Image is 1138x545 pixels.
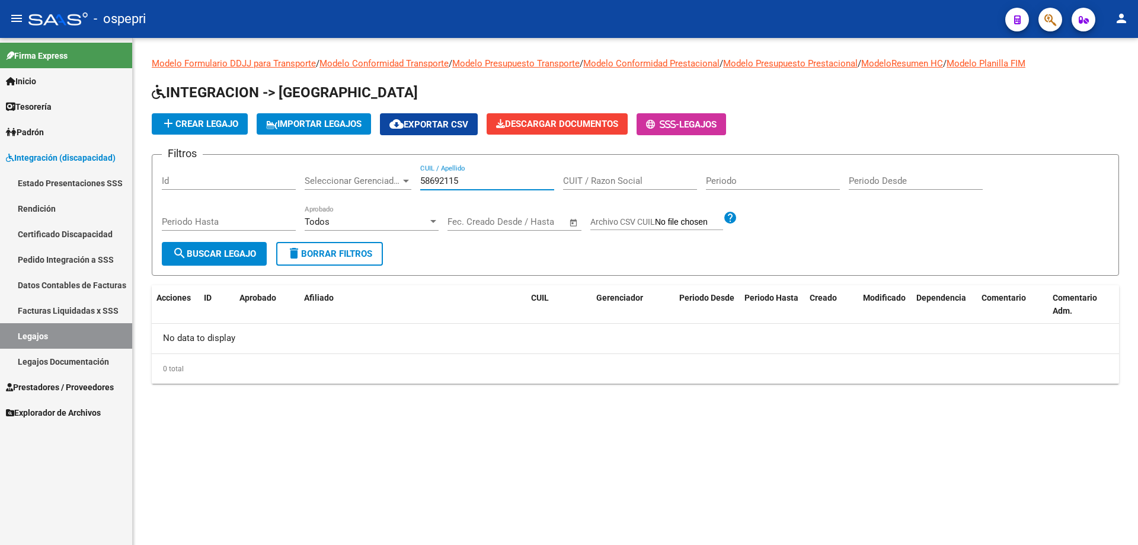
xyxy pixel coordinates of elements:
mat-icon: help [723,211,737,225]
span: Padrón [6,126,44,139]
span: Archivo CSV CUIL [590,217,655,227]
span: Crear Legajo [161,119,238,129]
button: Open calendar [567,216,581,230]
span: Modificado [863,293,906,302]
span: Legajos [679,119,717,130]
button: Descargar Documentos [487,113,628,135]
input: Archivo CSV CUIL [655,217,723,228]
span: Afiliado [304,293,334,302]
div: No data to display [152,324,1119,353]
span: Integración (discapacidad) [6,151,116,164]
datatable-header-cell: Acciones [152,285,199,324]
span: Aprobado [239,293,276,302]
span: Gerenciador [596,293,643,302]
button: Crear Legajo [152,113,248,135]
span: Creado [810,293,837,302]
span: Comentario Adm. [1053,293,1097,316]
span: Todos [305,216,330,227]
datatable-header-cell: Comentario [977,285,1048,324]
datatable-header-cell: Gerenciador [592,285,675,324]
div: / / / / / / [152,57,1119,384]
span: Seleccionar Gerenciador [305,176,401,186]
datatable-header-cell: Modificado [858,285,912,324]
datatable-header-cell: Dependencia [912,285,977,324]
h3: Filtros [162,145,203,162]
input: Fecha inicio [447,216,496,227]
span: Prestadores / Proveedores [6,381,114,394]
datatable-header-cell: Creado [805,285,858,324]
button: Exportar CSV [380,113,478,135]
span: Dependencia [916,293,966,302]
span: Descargar Documentos [496,119,618,129]
div: 0 total [152,354,1119,384]
span: Periodo Desde [679,293,734,302]
a: Modelo Conformidad Transporte [319,58,449,69]
datatable-header-cell: Periodo Desde [675,285,740,324]
a: ModeloResumen HC [861,58,943,69]
mat-icon: cloud_download [389,117,404,131]
span: Exportar CSV [389,119,468,130]
span: INTEGRACION -> [GEOGRAPHIC_DATA] [152,84,418,101]
span: Tesorería [6,100,52,113]
button: Buscar Legajo [162,242,267,266]
span: Firma Express [6,49,68,62]
span: CUIL [531,293,549,302]
a: Modelo Planilla FIM [947,58,1025,69]
a: Modelo Presupuesto Prestacional [723,58,858,69]
mat-icon: search [172,246,187,260]
span: Buscar Legajo [172,248,256,259]
datatable-header-cell: Comentario Adm. [1048,285,1119,324]
datatable-header-cell: Aprobado [235,285,282,324]
span: - [646,119,679,130]
a: Modelo Formulario DDJJ para Transporte [152,58,316,69]
span: IMPORTAR LEGAJOS [266,119,362,129]
button: -Legajos [637,113,726,135]
mat-icon: add [161,116,175,130]
button: Borrar Filtros [276,242,383,266]
span: Acciones [156,293,191,302]
datatable-header-cell: ID [199,285,235,324]
span: Inicio [6,75,36,88]
mat-icon: delete [287,246,301,260]
datatable-header-cell: Afiliado [299,285,526,324]
span: Periodo Hasta [744,293,798,302]
mat-icon: person [1114,11,1129,26]
a: Modelo Conformidad Prestacional [583,58,720,69]
span: Borrar Filtros [287,248,372,259]
mat-icon: menu [9,11,24,26]
span: Comentario [982,293,1026,302]
iframe: Intercom live chat [1098,505,1126,533]
a: Modelo Presupuesto Transporte [452,58,580,69]
span: Explorador de Archivos [6,406,101,419]
input: Fecha fin [506,216,564,227]
datatable-header-cell: CUIL [526,285,592,324]
span: - ospepri [94,6,146,32]
button: IMPORTAR LEGAJOS [257,113,371,135]
span: ID [204,293,212,302]
datatable-header-cell: Periodo Hasta [740,285,805,324]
